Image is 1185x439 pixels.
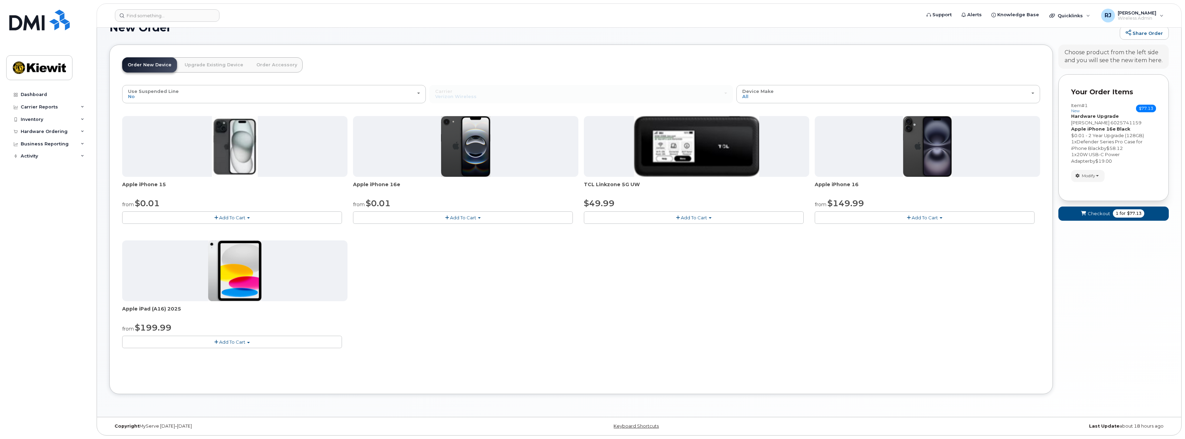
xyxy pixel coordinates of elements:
img: iphone15.jpg [212,116,258,177]
span: $77.13 [1136,105,1156,112]
a: Share Order [1120,26,1169,40]
button: Use Suspended Line No [122,85,426,103]
a: Order New Device [122,57,177,73]
strong: Hardware Upgrade [1071,113,1119,119]
span: 1 [1116,210,1118,217]
div: Apple iPad (A16) 2025 [122,305,347,319]
span: $149.99 [827,198,864,208]
span: for [1118,210,1127,217]
button: Device Make All [736,85,1040,103]
button: Modify [1071,170,1105,182]
div: about 18 hours ago [816,423,1169,429]
button: Add To Cart [353,211,573,223]
img: linkzone5g.png [634,116,759,177]
input: Find something... [115,9,219,22]
span: 1 [1071,152,1074,157]
span: All [742,94,748,99]
button: Add To Cart [815,211,1035,223]
iframe: Messenger Launcher [1155,409,1180,434]
div: Apple iPhone 16e [353,181,578,195]
a: Keyboard Shortcuts [614,423,659,429]
span: 1 [1071,139,1074,144]
span: $199.99 [135,323,172,333]
span: Support [932,11,952,18]
small: from [815,201,826,208]
span: No [128,94,135,99]
strong: Apple iPhone 16e [1071,126,1116,132]
span: 20W USB-C Power Adapter [1071,152,1120,164]
span: Checkout [1088,210,1110,217]
a: Knowledge Base [987,8,1044,22]
small: from [122,201,134,208]
span: #1 [1081,103,1088,108]
span: $77.13 [1127,210,1142,217]
span: Modify [1082,173,1095,179]
span: Wireless Admin [1118,16,1156,21]
button: Add To Cart [584,211,804,223]
span: $19.00 [1095,158,1112,164]
a: Alerts [957,8,987,22]
div: Quicklinks [1045,9,1095,22]
div: $0.01 - 2 Year Upgrade (128GB) [1071,132,1156,139]
div: MyServe [DATE]–[DATE] [109,423,462,429]
span: Add To Cart [450,215,476,220]
span: $0.01 [135,198,160,208]
div: RussellB Jones [1096,9,1168,22]
p: Your Order Items [1071,87,1156,97]
h3: Item [1071,103,1088,113]
div: x by [1071,139,1156,151]
img: iphone16e.png [441,116,491,177]
span: $0.01 [366,198,391,208]
span: Use Suspended Line [128,88,179,94]
a: Upgrade Existing Device [179,57,249,73]
span: Defender Series Pro Case for iPhone Black [1071,139,1143,151]
strong: Black [1117,126,1130,132]
div: x by [1071,151,1156,164]
strong: Last Update [1089,423,1119,429]
small: from [353,201,365,208]
small: new [1071,108,1080,113]
span: Add To Cart [219,339,245,345]
span: Alerts [967,11,982,18]
img: ipad_11.png [208,240,262,301]
span: [PERSON_NAME] [1118,10,1156,16]
a: Support [922,8,957,22]
span: RJ [1105,11,1111,20]
span: Add To Cart [912,215,938,220]
span: Quicklinks [1058,13,1083,18]
small: from [122,326,134,332]
span: $58.12 [1106,145,1123,151]
span: Knowledge Base [997,11,1039,18]
img: iphone_16_plus.png [903,116,952,177]
span: 6025741159 [1110,120,1142,125]
a: Order Accessory [251,57,303,73]
button: Add To Cart [122,211,342,223]
span: Add To Cart [681,215,707,220]
button: Add To Cart [122,336,342,348]
span: Device Make [742,88,774,94]
div: TCL Linkzone 5G UW [584,181,809,195]
h1: New Order [109,21,1116,34]
span: Add To Cart [219,215,245,220]
div: Apple iPhone 15 [122,181,347,195]
span: $49.99 [584,198,615,208]
span: [PERSON_NAME] [1071,120,1109,125]
button: Checkout 1 for $77.13 [1058,207,1169,221]
div: Choose product from the left side and you will see the new item here. [1065,49,1163,65]
div: Apple iPhone 16 [815,181,1040,195]
strong: Copyright [115,423,139,429]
